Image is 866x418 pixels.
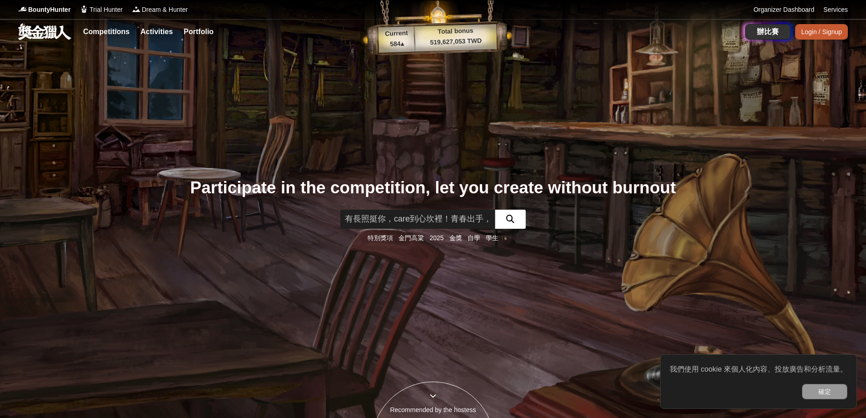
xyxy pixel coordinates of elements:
p: 519,627,053 TWD [415,35,497,48]
a: Competitions [80,25,133,38]
a: LogoDream & Hunter [132,5,188,15]
a: 金獎 [449,234,462,242]
button: 確定 [802,384,847,399]
img: Logo [80,5,89,14]
input: 有長照挺你，care到心坎裡！青春出手，拍出照顧 影音徵件活動 [340,210,495,229]
p: Total bonus [414,25,497,37]
a: 特別獎項 [368,234,393,242]
a: Portfolio [180,25,217,38]
img: Logo [18,5,27,14]
p: 584 ▴ [378,39,415,50]
a: LogoTrial Hunter [80,5,123,15]
span: Trial Hunter [90,5,123,15]
div: Participate in the competition, let you create without burnout [190,175,676,201]
a: Activities [137,25,176,38]
a: 金門高粱 [398,234,424,242]
img: Logo [132,5,141,14]
a: 辦比賽 [745,24,791,40]
span: Dream & Hunter [142,5,188,15]
span: BountyHunter [28,5,70,15]
a: LogoBountyHunter [18,5,70,15]
p: Current [378,28,415,39]
span: 我們使用 cookie 來個人化內容、投放廣告和分析流量。 [670,365,847,373]
a: 學生 [486,234,498,242]
a: Organizer Dashboard [753,5,814,15]
a: 自學 [468,234,480,242]
a: 2025 [429,234,443,242]
div: Login / Signup [795,24,848,40]
a: Services [823,5,848,15]
div: Recommended by the hostess [372,405,494,415]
